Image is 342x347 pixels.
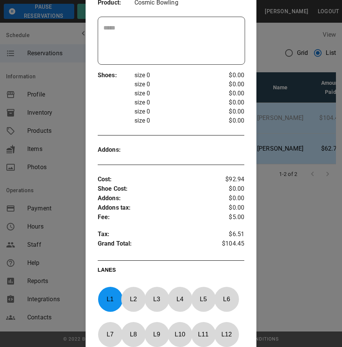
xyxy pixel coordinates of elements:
p: $0.00 [220,80,245,89]
p: L 2 [121,290,146,308]
p: Addons tax : [98,203,220,213]
p: L 11 [191,325,216,343]
p: $6.51 [220,230,245,239]
p: $104.45 [220,239,245,251]
p: Shoe Cost : [98,184,220,194]
p: L 1 [98,290,123,308]
p: L 4 [167,290,192,308]
p: Addons : [98,145,134,155]
p: Fee : [98,213,220,222]
p: L 7 [98,325,123,343]
p: $0.00 [220,98,245,107]
p: $0.00 [220,184,245,194]
p: $0.00 [220,203,245,213]
p: L 6 [214,290,239,308]
p: Shoes : [98,71,134,80]
p: Addons : [98,194,220,203]
p: Tax : [98,230,220,239]
p: L 5 [191,290,216,308]
p: $0.00 [220,89,245,98]
p: L 12 [214,325,239,343]
p: $0.00 [220,194,245,203]
p: LANES [98,266,245,277]
p: size 0 [134,71,220,80]
p: Grand Total : [98,239,220,251]
p: $92.94 [220,175,245,184]
p: $5.00 [220,213,245,222]
p: $0.00 [220,107,245,116]
p: $0.00 [220,116,245,125]
p: size 0 [134,116,220,125]
p: size 0 [134,89,220,98]
p: size 0 [134,107,220,116]
p: size 0 [134,80,220,89]
p: Cost : [98,175,220,184]
p: L 9 [144,325,169,343]
p: L 8 [121,325,146,343]
p: L 10 [167,325,192,343]
p: $0.00 [220,71,245,80]
p: size 0 [134,98,220,107]
p: L 3 [144,290,169,308]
